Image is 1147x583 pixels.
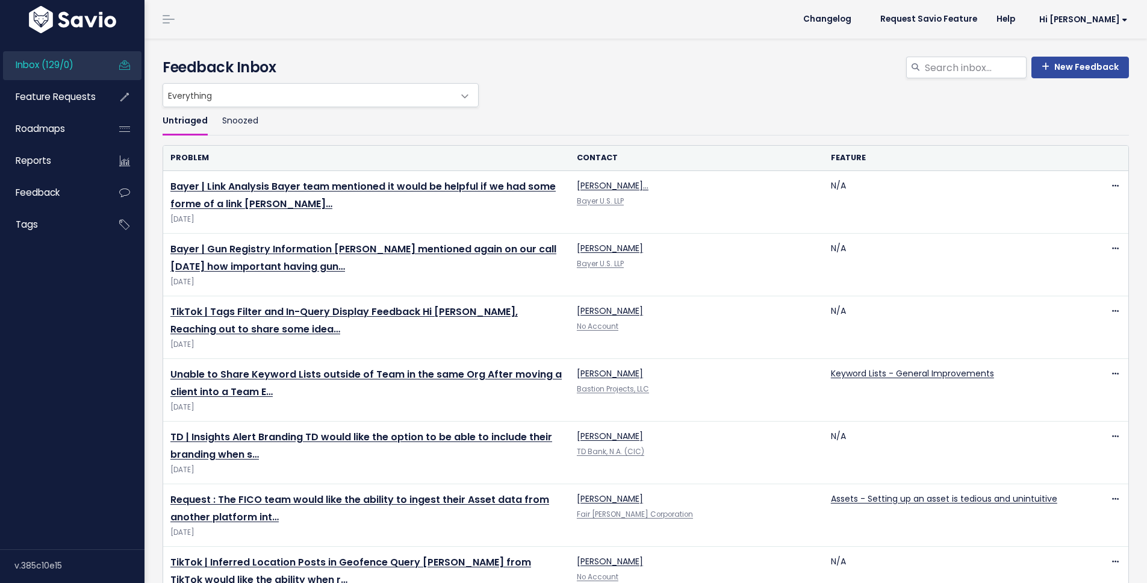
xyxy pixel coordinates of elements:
td: N/A [824,171,1078,234]
td: N/A [824,422,1078,484]
a: Inbox (129/0) [3,51,100,79]
a: Feature Requests [3,83,100,111]
ul: Filter feature requests [163,107,1129,136]
th: Feature [824,146,1078,170]
a: [PERSON_NAME] [577,430,643,442]
a: Roadmaps [3,115,100,143]
h4: Feedback Inbox [163,57,1129,78]
a: [PERSON_NAME] [577,305,643,317]
span: [DATE] [170,526,562,539]
a: Bayer | Link Analysis Bayer team mentioned it would be helpful if we had some forme of a link [PE... [170,179,556,211]
a: [PERSON_NAME] [577,555,643,567]
a: TikTok | Tags Filter and In-Query Display Feedback Hi [PERSON_NAME], Reaching out to share some i... [170,305,518,336]
span: [DATE] [170,276,562,288]
td: N/A [824,234,1078,296]
a: TD | Insights Alert Branding TD would like the option to be able to include their branding when s… [170,430,552,461]
a: No Account [577,322,618,331]
img: logo-white.9d6f32f41409.svg [26,6,119,33]
span: [DATE] [170,338,562,351]
th: Contact [570,146,824,170]
a: Help [987,10,1025,28]
a: TD Bank, N.A. (CIC) [577,447,644,457]
td: N/A [824,296,1078,359]
span: [DATE] [170,401,562,414]
a: Unable to Share Keyword Lists outside of Team in the same Org After moving a client into a Team E… [170,367,562,399]
span: Tags [16,218,38,231]
input: Search inbox... [924,57,1027,78]
a: Assets - Setting up an asset is tedious and unintuitive [831,493,1057,505]
a: Fair [PERSON_NAME] Corporation [577,510,693,519]
span: Changelog [803,15,851,23]
a: Tags [3,211,100,238]
a: New Feedback [1031,57,1129,78]
a: Snoozed [222,107,258,136]
a: Bayer U.S. LLP [577,259,624,269]
span: Feedback [16,186,60,199]
a: Bayer | Gun Registry Information [PERSON_NAME] mentioned again on our call [DATE] how important h... [170,242,556,273]
a: Keyword Lists - General Improvements [831,367,994,379]
span: [DATE] [170,213,562,226]
a: Untriaged [163,107,208,136]
a: Bayer U.S. LLP [577,196,624,206]
a: [PERSON_NAME] [577,242,643,254]
a: Request Savio Feature [871,10,987,28]
span: Inbox (129/0) [16,58,73,71]
span: Roadmaps [16,122,65,135]
a: No Account [577,572,618,582]
span: Everything [163,83,479,107]
span: Feature Requests [16,90,96,103]
span: Hi [PERSON_NAME] [1039,15,1128,24]
a: [PERSON_NAME]… [577,179,648,192]
a: Reports [3,147,100,175]
a: [PERSON_NAME] [577,493,643,505]
span: Everything [163,84,454,107]
div: v.385c10e15 [14,550,145,581]
span: [DATE] [170,464,562,476]
a: [PERSON_NAME] [577,367,643,379]
a: Hi [PERSON_NAME] [1025,10,1137,29]
span: Reports [16,154,51,167]
th: Problem [163,146,570,170]
a: Bastion Projects, LLC [577,384,649,394]
a: Feedback [3,179,100,207]
a: Request : The FICO team would like the ability to ingest their Asset data from another platform int… [170,493,549,524]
